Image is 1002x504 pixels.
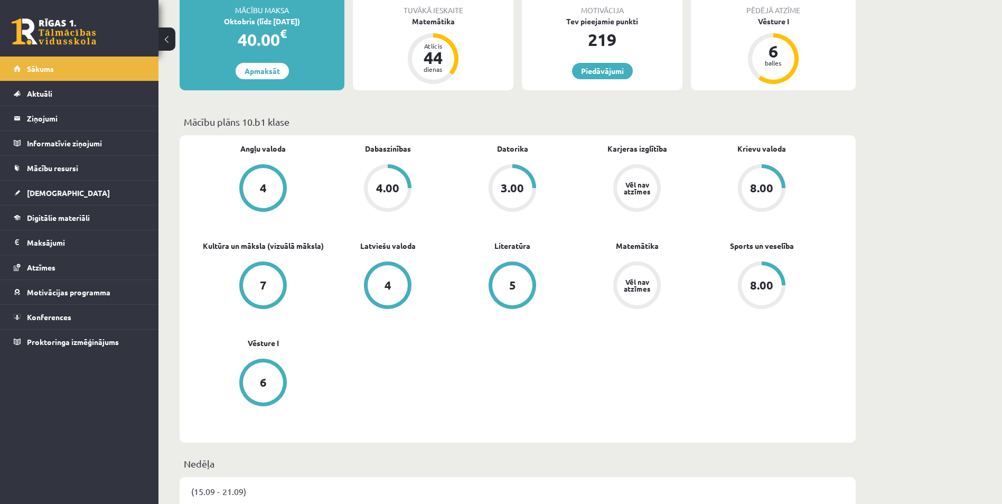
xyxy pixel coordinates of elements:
a: Kultūra un māksla (vizuālā māksla) [203,240,324,251]
legend: Informatīvie ziņojumi [27,131,145,155]
div: 40.00 [180,27,344,52]
p: Nedēļa [184,456,851,471]
a: Datorika [497,143,528,154]
a: Latviešu valoda [360,240,416,251]
legend: Maksājumi [27,230,145,255]
div: Oktobris (līdz [DATE]) [180,16,344,27]
a: Krievu valoda [737,143,786,154]
a: Sākums [14,57,145,81]
div: 6 [260,377,267,388]
div: 4.00 [376,182,399,194]
span: Sākums [27,64,54,73]
a: Informatīvie ziņojumi [14,131,145,155]
a: Matemātika [616,240,659,251]
legend: Ziņojumi [27,106,145,130]
a: Vēl nav atzīmes [575,262,699,311]
span: Atzīmes [27,263,55,272]
a: 7 [201,262,325,311]
div: 8.00 [750,279,773,291]
span: Motivācijas programma [27,287,110,297]
div: 3.00 [501,182,524,194]
span: Aktuāli [27,89,52,98]
a: Matemātika Atlicis 44 dienas [353,16,513,86]
a: Maksājumi [14,230,145,255]
a: [DEMOGRAPHIC_DATA] [14,181,145,205]
a: Mācību resursi [14,156,145,180]
a: Konferences [14,305,145,329]
div: 4 [385,279,391,291]
a: Apmaksāt [236,63,289,79]
a: Rīgas 1. Tālmācības vidusskola [12,18,96,45]
div: 6 [757,43,789,60]
a: Piedāvājumi [572,63,633,79]
div: Vēsture I [691,16,856,27]
a: Karjeras izglītība [607,143,667,154]
div: 7 [260,279,267,291]
span: Mācību resursi [27,163,78,173]
a: Angļu valoda [240,143,286,154]
a: 4 [325,262,450,311]
a: Aktuāli [14,81,145,106]
span: Digitālie materiāli [27,213,90,222]
div: 219 [522,27,682,52]
span: [DEMOGRAPHIC_DATA] [27,188,110,198]
a: 4.00 [325,164,450,214]
div: Tev pieejamie punkti [522,16,682,27]
a: 5 [450,262,575,311]
div: Vēl nav atzīmes [622,181,652,195]
a: Digitālie materiāli [14,206,145,230]
div: balles [757,60,789,66]
div: 5 [509,279,516,291]
div: Atlicis [417,43,449,49]
a: Vēl nav atzīmes [575,164,699,214]
a: 8.00 [699,164,824,214]
a: Ziņojumi [14,106,145,130]
div: 8.00 [750,182,773,194]
a: Literatūra [494,240,530,251]
span: Konferences [27,312,71,322]
a: Sports un veselība [730,240,794,251]
div: 44 [417,49,449,66]
a: Vēsture I 6 balles [691,16,856,86]
div: Vēl nav atzīmes [622,278,652,292]
a: Proktoringa izmēģinājums [14,330,145,354]
a: Motivācijas programma [14,280,145,304]
a: 6 [201,359,325,408]
a: Atzīmes [14,255,145,279]
div: 4 [260,182,267,194]
div: dienas [417,66,449,72]
a: 8.00 [699,262,824,311]
span: Proktoringa izmēģinājums [27,337,119,347]
p: Mācību plāns 10.b1 klase [184,115,851,129]
div: Matemātika [353,16,513,27]
a: Dabaszinības [365,143,411,154]
a: 4 [201,164,325,214]
span: € [280,26,287,41]
a: 3.00 [450,164,575,214]
a: Vēsture I [248,338,279,349]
